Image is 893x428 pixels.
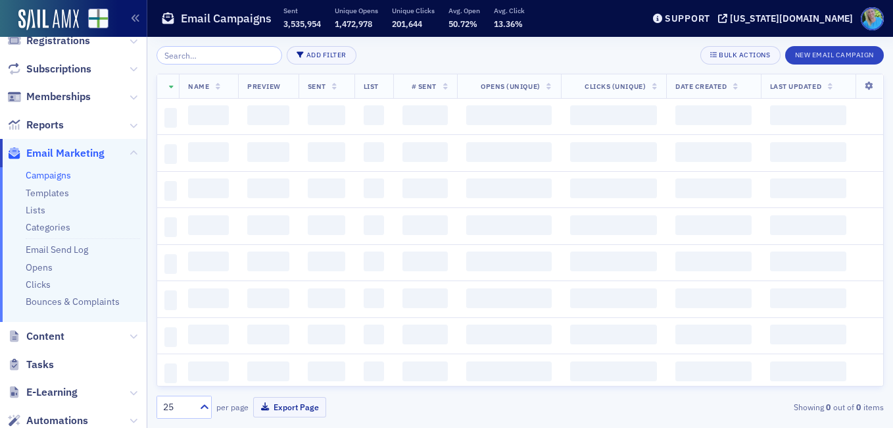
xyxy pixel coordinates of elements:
[26,414,88,428] span: Automations
[247,325,289,344] span: ‌
[770,325,846,344] span: ‌
[26,187,69,199] a: Templates
[402,178,448,198] span: ‌
[26,385,78,400] span: E-Learning
[402,142,448,162] span: ‌
[402,215,448,235] span: ‌
[7,414,88,428] a: Automations
[785,46,884,65] button: New Email Campaign
[402,325,448,344] span: ‌
[308,82,326,91] span: Sent
[26,279,51,290] a: Clicks
[26,90,91,104] span: Memberships
[164,290,177,310] span: ‌
[247,288,289,308] span: ‌
[26,296,120,308] a: Bounces & Complaints
[308,215,345,235] span: ‌
[466,142,552,162] span: ‌
[247,361,289,381] span: ‌
[26,261,53,273] a: Opens
[26,118,64,132] span: Reports
[79,9,109,31] a: View Homepage
[392,6,435,15] p: Unique Clicks
[188,325,229,344] span: ‌
[247,82,281,91] span: Preview
[494,18,523,29] span: 13.36%
[26,358,54,372] span: Tasks
[188,288,229,308] span: ‌
[466,178,552,198] span: ‌
[308,288,345,308] span: ‌
[466,105,552,125] span: ‌
[675,361,752,381] span: ‌
[364,105,384,125] span: ‌
[700,46,780,65] button: Bulk Actions
[164,144,177,164] span: ‌
[730,13,853,24] div: [US_STATE][DOMAIN_NAME]
[7,358,54,372] a: Tasks
[164,363,177,383] span: ‌
[392,18,422,29] span: 201,644
[308,252,345,271] span: ‌
[164,181,177,201] span: ‌
[247,215,289,235] span: ‌
[364,288,384,308] span: ‌
[448,6,480,15] p: Avg. Open
[364,252,384,271] span: ‌
[26,221,70,233] a: Categories
[570,252,658,271] span: ‌
[88,9,109,29] img: SailAMX
[770,288,846,308] span: ‌
[770,105,846,125] span: ‌
[770,178,846,198] span: ‌
[494,6,525,15] p: Avg. Click
[247,178,289,198] span: ‌
[570,325,658,344] span: ‌
[861,7,884,30] span: Profile
[364,178,384,198] span: ‌
[665,13,710,24] div: Support
[570,215,658,235] span: ‌
[570,178,658,198] span: ‌
[26,62,91,76] span: Subscriptions
[675,82,727,91] span: Date Created
[570,142,658,162] span: ‌
[26,169,71,181] a: Campaigns
[188,215,229,235] span: ‌
[188,178,229,198] span: ‌
[448,18,477,29] span: 50.72%
[570,105,658,125] span: ‌
[466,361,552,381] span: ‌
[466,252,552,271] span: ‌
[335,18,372,29] span: 1,472,978
[7,146,105,161] a: Email Marketing
[164,108,177,128] span: ‌
[164,254,177,274] span: ‌
[824,401,833,413] strong: 0
[26,329,64,344] span: Content
[585,82,646,91] span: Clicks (Unique)
[308,142,345,162] span: ‌
[7,329,64,344] a: Content
[157,46,282,65] input: Search…
[18,9,79,30] img: SailAMX
[854,401,863,413] strong: 0
[675,325,752,344] span: ‌
[675,215,752,235] span: ‌
[364,82,379,91] span: List
[287,46,356,65] button: Add Filter
[412,82,437,91] span: # Sent
[308,325,345,344] span: ‌
[770,82,821,91] span: Last Updated
[283,6,321,15] p: Sent
[481,82,540,91] span: Opens (Unique)
[26,204,45,216] a: Lists
[7,62,91,76] a: Subscriptions
[26,34,90,48] span: Registrations
[7,90,91,104] a: Memberships
[719,51,770,59] div: Bulk Actions
[308,361,345,381] span: ‌
[770,142,846,162] span: ‌
[402,361,448,381] span: ‌
[335,6,378,15] p: Unique Opens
